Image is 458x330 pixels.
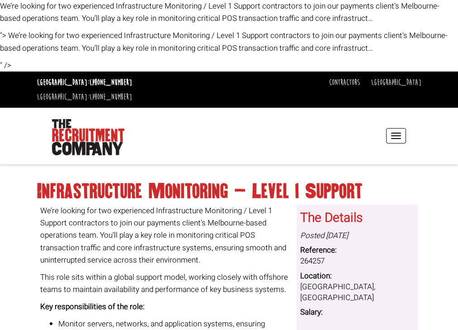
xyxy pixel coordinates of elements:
h3: The Details [300,211,414,225]
a: [GEOGRAPHIC_DATA] [371,77,421,87]
strong: Key responsibilities of the role: [40,301,145,312]
h1: Infrastructure Monitoring – Level 1 Support [37,183,421,200]
li: [GEOGRAPHIC_DATA]: [35,75,134,90]
p: This role sits within a global support model, working closely with offshore teams to maintain ava... [40,271,290,296]
dd: 264257 [300,256,414,267]
p: We’re looking for two experienced Infrastructure Monitoring / Level 1 Support contractors to join... [40,205,290,266]
dt: Location: [300,271,414,282]
img: The Recruitment Company [52,119,124,155]
a: [PHONE_NUMBER] [90,77,132,87]
a: Contractors [329,77,360,87]
a: [PHONE_NUMBER] [90,92,132,102]
dt: Reference: [300,245,414,256]
li: [GEOGRAPHIC_DATA]: [35,90,134,104]
i: Posted [DATE] [300,230,348,241]
dd: [GEOGRAPHIC_DATA], [GEOGRAPHIC_DATA] [300,282,414,304]
dt: Salary: [300,307,414,318]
